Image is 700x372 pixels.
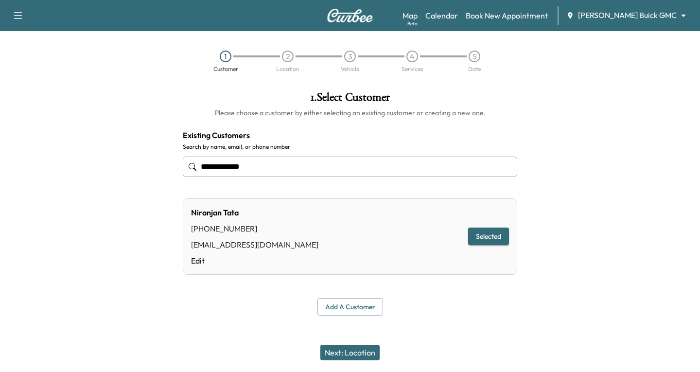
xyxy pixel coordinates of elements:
div: Customer [213,66,238,72]
div: 5 [469,51,480,62]
a: Edit [191,255,318,266]
div: [PHONE_NUMBER] [191,223,318,234]
a: Book New Appointment [466,10,548,21]
span: [PERSON_NAME] Buick GMC [578,10,677,21]
div: 1 [220,51,231,62]
div: Services [402,66,423,72]
a: MapBeta [402,10,418,21]
div: Beta [407,20,418,27]
h1: 1 . Select Customer [183,91,517,108]
div: 3 [344,51,356,62]
label: Search by name, email, or phone number [183,143,517,151]
div: 4 [406,51,418,62]
div: [EMAIL_ADDRESS][DOMAIN_NAME] [191,239,318,250]
div: Location [276,66,299,72]
div: Niranjan Tata [191,207,318,218]
div: Vehicle [341,66,359,72]
h6: Please choose a customer by either selecting an existing customer or creating a new one. [183,108,517,118]
button: Add a customer [317,298,383,316]
h4: Existing Customers [183,129,517,141]
img: Curbee Logo [327,9,373,22]
button: Next: Location [320,345,380,360]
div: 2 [282,51,294,62]
a: Calendar [425,10,458,21]
div: Date [468,66,481,72]
button: Selected [468,228,509,246]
